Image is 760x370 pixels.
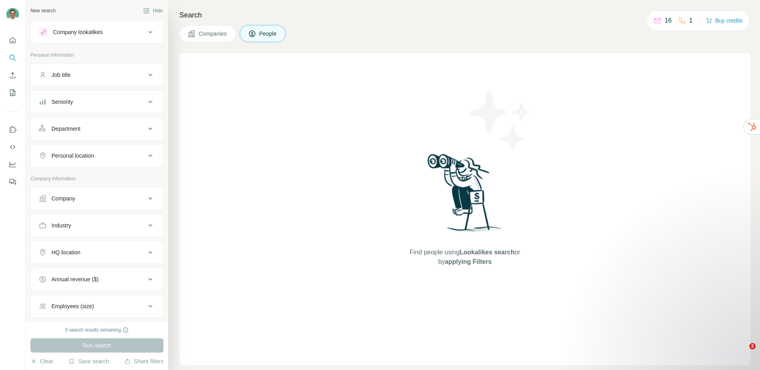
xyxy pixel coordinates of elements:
button: Search [6,51,19,65]
button: Job title [31,65,163,84]
p: 1 [689,16,693,25]
button: Industry [31,216,163,235]
p: Personal information [30,51,163,59]
button: Company [31,189,163,208]
p: Company information [30,175,163,182]
iframe: Intercom live chat [733,343,752,362]
span: Find people using or by [401,248,528,267]
div: Annual revenue ($) [51,275,99,283]
button: Feedback [6,175,19,189]
span: 2 [749,343,756,349]
div: Industry [51,221,71,229]
div: Seniority [51,98,73,106]
button: Use Surfe on LinkedIn [6,122,19,137]
button: Use Surfe API [6,140,19,154]
button: Dashboard [6,157,19,172]
button: Share filters [124,357,163,365]
div: 0 search results remaining [65,326,129,334]
span: applying Filters [445,258,492,265]
div: New search [30,7,55,14]
span: Companies [199,30,228,38]
div: Personal location [51,152,94,160]
span: People [259,30,277,38]
button: Save search [68,357,109,365]
img: Surfe Illustration - Stars [465,85,536,156]
div: Department [51,125,80,133]
div: Employees (size) [51,302,94,310]
button: Enrich CSV [6,68,19,82]
button: Personal location [31,146,163,165]
button: Company lookalikes [31,23,163,42]
span: Lookalikes search [460,249,515,256]
h4: Search [179,10,750,21]
button: Buy credits [706,15,743,26]
button: HQ location [31,243,163,262]
button: Clear [30,357,53,365]
button: Employees (size) [31,297,163,316]
div: Company lookalikes [53,28,103,36]
button: Seniority [31,92,163,111]
button: Quick start [6,33,19,48]
div: HQ location [51,248,80,256]
img: Avatar [6,8,19,21]
div: Job title [51,71,70,79]
button: Department [31,119,163,138]
img: Surfe Illustration - Woman searching with binoculars [424,152,506,240]
div: Company [51,195,75,202]
p: 16 [665,16,672,25]
button: My lists [6,86,19,100]
button: Hide [138,5,168,17]
button: Annual revenue ($) [31,270,163,289]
